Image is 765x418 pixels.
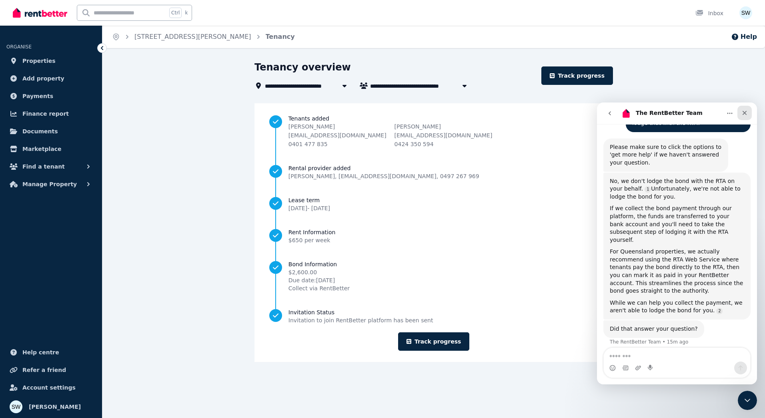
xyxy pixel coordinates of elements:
[395,141,434,147] span: 0424 350 594
[6,70,96,86] a: Add property
[6,106,96,122] a: Finance report
[22,162,65,171] span: Find a tenant
[288,268,350,276] span: $2,600.00
[266,33,295,40] a: Tenancy
[22,56,56,66] span: Properties
[269,115,598,148] a: Tenants added[PERSON_NAME][EMAIL_ADDRESS][DOMAIN_NAME]0401 477 835[PERSON_NAME][EMAIL_ADDRESS][DO...
[288,237,330,243] span: $650 per week
[22,179,77,189] span: Manage Property
[288,228,336,236] span: Rent Information
[288,316,433,324] span: Invitation to join RentBetter platform has been sent
[6,176,96,192] button: Manage Property
[288,123,387,131] p: [PERSON_NAME]
[6,344,96,360] a: Help centre
[22,365,66,375] span: Refer a friend
[288,205,330,211] span: [DATE] - [DATE]
[13,7,67,19] img: RentBetter
[254,61,351,74] h1: Tenancy overview
[288,164,479,172] span: Rental provider added
[102,26,304,48] nav: Breadcrumb
[695,9,723,17] div: Inbox
[288,260,350,268] span: Bond Information
[22,144,61,154] span: Marketplace
[541,66,613,85] a: Track progress
[739,6,752,19] img: Sam Watson
[288,284,350,292] span: Collect via RentBetter
[6,53,96,69] a: Properties
[22,127,58,136] span: Documents
[6,380,96,396] a: Account settings
[738,391,757,410] iframe: Intercom live chat
[269,260,598,292] a: Bond Information$2,600.00Due date:[DATE]Collect via RentBetter
[269,308,598,324] a: Invitation StatusInvitation to join RentBetter platform has been sent
[6,362,96,378] a: Refer a friend
[288,276,350,284] span: Due date: [DATE]
[269,196,598,212] a: Lease term[DATE]- [DATE]
[22,348,59,357] span: Help centre
[29,402,81,412] span: [PERSON_NAME]
[10,400,22,413] img: Sam Watson
[6,123,96,139] a: Documents
[288,308,433,316] span: Invitation Status
[288,172,479,180] span: [PERSON_NAME] , [EMAIL_ADDRESS][DOMAIN_NAME] , 0497 267 969
[288,131,387,139] p: [EMAIL_ADDRESS][DOMAIN_NAME]
[731,32,757,42] button: Help
[6,88,96,104] a: Payments
[395,123,493,131] p: [PERSON_NAME]
[395,131,493,139] p: [EMAIL_ADDRESS][DOMAIN_NAME]
[22,91,53,101] span: Payments
[269,115,598,324] nav: Progress
[269,164,598,180] a: Rental provider added[PERSON_NAME], [EMAIL_ADDRESS][DOMAIN_NAME], 0497 267 969
[6,159,96,175] button: Find a tenant
[597,102,757,384] iframe: Intercom live chat
[134,33,251,40] a: [STREET_ADDRESS][PERSON_NAME]
[398,332,470,351] a: Track progress
[288,141,328,147] span: 0401 477 835
[169,8,182,18] span: Ctrl
[288,196,330,204] span: Lease term
[6,44,32,50] span: ORGANISE
[269,228,598,244] a: Rent Information$650 per week
[22,383,76,392] span: Account settings
[22,74,64,83] span: Add property
[22,109,69,119] span: Finance report
[288,115,598,123] span: Tenants added
[185,10,188,16] span: k
[6,141,96,157] a: Marketplace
